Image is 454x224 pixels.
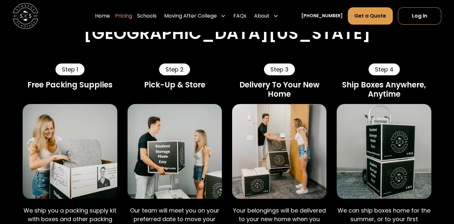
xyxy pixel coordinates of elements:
[128,80,222,90] div: Pick-Up & Store
[95,7,110,25] a: Home
[301,12,343,19] a: [PHONE_NUMBER]
[128,104,222,198] img: Storage Scholars pick up.
[55,63,84,76] div: Step 1
[369,63,400,76] div: Step 4
[348,7,393,25] a: Get a Quote
[115,7,132,25] a: Pricing
[13,3,38,29] img: Storage Scholars main logo
[264,63,295,76] div: Step 3
[337,80,431,99] div: Ship Boxes Anywhere, Anytime
[232,80,326,99] div: Delivery To Your New Home
[23,80,117,90] div: Free Packing Supplies
[232,104,326,198] img: Storage Scholars delivery.
[164,12,217,20] div: Moving After College
[84,23,370,43] h2: [GEOGRAPHIC_DATA][US_STATE]
[23,104,117,198] img: Packing a Storage Scholars box.
[233,7,246,25] a: FAQs
[13,3,38,29] a: home
[398,7,441,25] a: Log In
[252,7,281,25] div: About
[337,104,431,198] img: Shipping Storage Scholars boxes.
[137,7,157,25] a: Schools
[159,63,190,76] div: Step 2
[162,7,228,25] div: Moving After College
[254,12,269,20] div: About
